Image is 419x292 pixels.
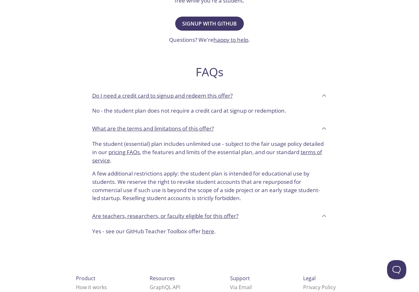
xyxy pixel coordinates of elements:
[87,225,332,241] div: Are teachers, researchers, or faculty eligible for this offer?
[150,275,175,282] span: Resources
[92,107,327,115] p: No - the student plan does not require a credit card at signup or redemption.
[230,284,252,291] a: Via Email
[76,284,107,291] a: How it works
[76,275,95,282] span: Product
[169,36,250,44] h3: Questions? We're .
[182,19,237,28] span: Signup with GitHub
[87,137,332,207] div: What are the terms and limitations of this offer?
[230,275,250,282] span: Support
[387,260,406,279] iframe: Help Scout Beacon - Open
[213,36,248,43] a: happy to help
[87,120,332,137] div: What are the terms and limitations of this offer?
[175,17,244,31] button: Signup with GitHub
[150,284,180,291] a: GraphQL API
[87,104,332,120] div: Do I need a credit card to signup and redeem this offer?
[92,212,238,220] p: Are teachers, researchers, or faculty eligible for this offer?
[92,124,214,133] p: What are the terms and limitations of this offer?
[92,164,327,202] p: A few additional restrictions apply: the student plan is intended for educational use by students...
[92,227,327,236] p: Yes - see our GitHub Teacher Toolbox offer .
[92,148,322,164] a: terms of service
[108,148,140,156] a: pricing FAQs
[303,275,316,282] span: Legal
[87,65,332,79] h2: FAQs
[303,284,336,291] a: Privacy Policy
[92,140,327,164] p: The student (essential) plan includes unlimited use - subject to the fair usage policy detailed i...
[87,207,332,225] div: Are teachers, researchers, or faculty eligible for this offer?
[87,87,332,104] div: Do I need a credit card to signup and redeem this offer?
[92,92,233,100] p: Do I need a credit card to signup and redeem this offer?
[202,228,214,235] a: here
